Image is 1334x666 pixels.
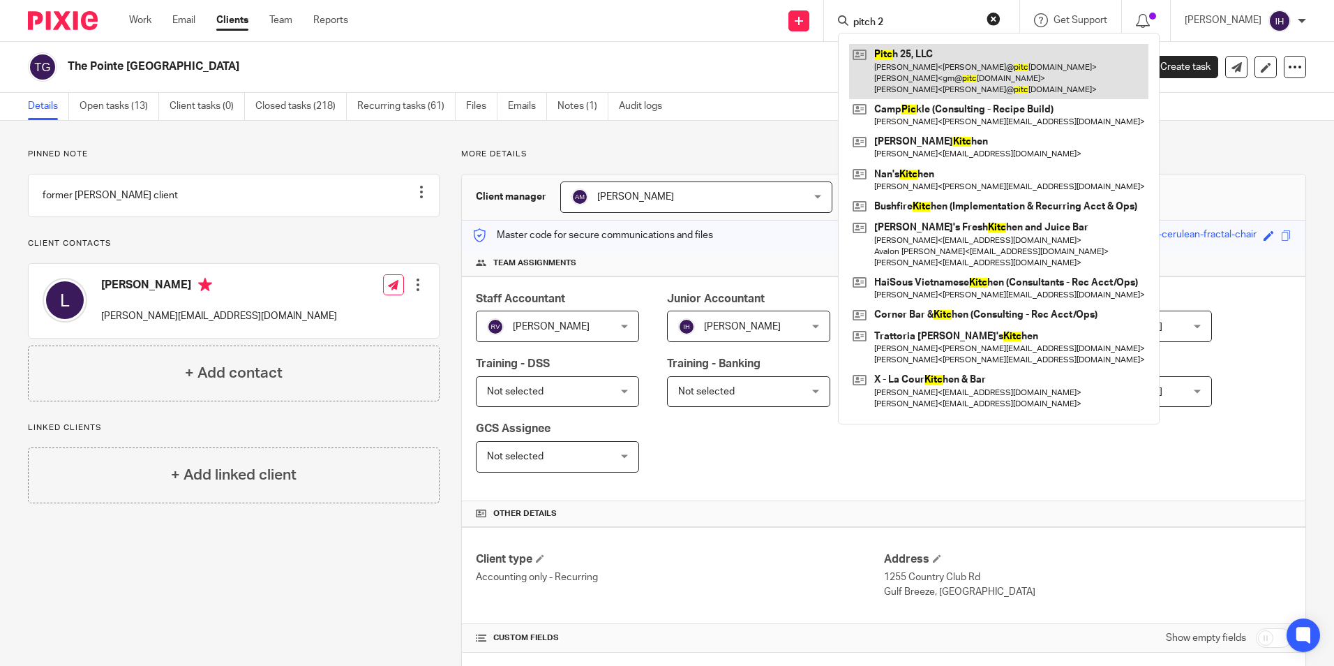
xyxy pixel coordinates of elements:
[597,192,674,202] span: [PERSON_NAME]
[852,17,977,29] input: Search
[216,13,248,27] a: Clients
[493,258,576,269] span: Team assignments
[884,570,1291,584] p: 1255 Country Club Rd
[557,93,608,120] a: Notes (1)
[678,387,735,397] span: Not selected
[1268,10,1291,32] img: svg%3E
[884,552,1291,567] h4: Address
[269,13,292,27] a: Team
[476,552,883,567] h4: Client type
[487,318,504,335] img: svg%3E
[476,570,883,584] p: Accounting only - Recurring
[28,422,440,434] p: Linked clients
[476,632,883,644] h4: CUSTOM FIELDS
[255,93,347,120] a: Closed tasks (218)
[508,93,547,120] a: Emails
[185,362,283,384] h4: + Add contact
[170,93,245,120] a: Client tasks (0)
[884,585,1291,599] p: Gulf Breeze, [GEOGRAPHIC_DATA]
[476,423,550,434] span: GCS Assignee
[476,358,550,369] span: Training - DSS
[1137,56,1218,78] a: Create task
[28,149,440,160] p: Pinned note
[28,52,57,82] img: svg%3E
[493,508,557,519] span: Other details
[43,278,87,323] img: svg%3E
[487,452,544,461] span: Not selected
[466,93,497,120] a: Files
[472,228,713,242] p: Master code for secure communications and files
[1054,15,1107,25] span: Get Support
[987,12,1000,26] button: Clear
[571,188,588,205] img: svg%3E
[667,358,760,369] span: Training - Banking
[1166,631,1246,645] label: Show empty fields
[198,278,212,292] i: Primary
[313,13,348,27] a: Reports
[129,13,151,27] a: Work
[28,93,69,120] a: Details
[461,149,1306,160] p: More details
[1185,13,1261,27] p: [PERSON_NAME]
[357,93,456,120] a: Recurring tasks (61)
[619,93,673,120] a: Audit logs
[476,190,546,204] h3: Client manager
[476,293,565,304] span: Staff Accountant
[704,322,781,332] span: [PERSON_NAME]
[487,387,544,397] span: Not selected
[101,278,337,295] h4: [PERSON_NAME]
[68,59,906,74] h2: The Pointe [GEOGRAPHIC_DATA]
[172,13,195,27] a: Email
[28,11,98,30] img: Pixie
[171,464,297,486] h4: + Add linked client
[513,322,590,332] span: [PERSON_NAME]
[1108,228,1257,244] div: established-cerulean-fractal-chair
[101,309,337,323] p: [PERSON_NAME][EMAIL_ADDRESS][DOMAIN_NAME]
[80,93,159,120] a: Open tasks (13)
[678,318,695,335] img: svg%3E
[28,238,440,249] p: Client contacts
[667,293,765,304] span: Junior Accountant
